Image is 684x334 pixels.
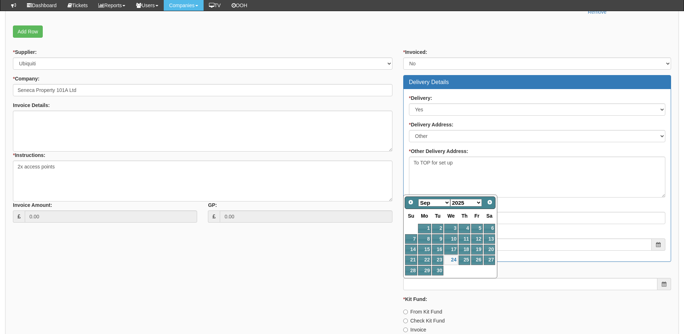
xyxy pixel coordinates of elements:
[409,148,468,155] label: Other Delivery Address:
[13,48,37,56] label: Supplier:
[487,199,493,205] span: Next
[432,234,443,244] a: 9
[484,234,495,244] a: 13
[403,319,408,323] input: Check Kit Fund
[418,266,431,275] a: 29
[405,245,417,254] a: 14
[418,255,431,265] a: 22
[403,48,427,56] label: Invoiced:
[484,255,495,265] a: 27
[405,234,417,244] a: 7
[484,245,495,254] a: 20
[459,255,470,265] a: 25
[409,94,432,102] label: Delivery:
[484,224,495,233] a: 6
[459,234,470,244] a: 11
[405,255,417,265] a: 21
[13,75,39,82] label: Company:
[13,25,43,38] a: Add Row
[471,224,483,233] a: 5
[459,224,470,233] a: 4
[409,121,453,128] label: Delivery Address:
[13,102,50,109] label: Invoice Details:
[418,245,431,254] a: 15
[432,224,443,233] a: 2
[403,310,408,314] input: From Kit Fund
[471,234,483,244] a: 12
[444,245,458,254] a: 17
[588,9,606,15] a: Remove
[406,198,416,208] a: Prev
[418,224,431,233] a: 1
[447,213,455,219] span: Wednesday
[459,245,470,254] a: 18
[403,326,426,333] label: Invoice
[409,79,665,85] h3: Delivery Details
[408,199,414,205] span: Prev
[432,255,443,265] a: 23
[432,266,443,275] a: 30
[471,245,483,254] a: 19
[403,317,445,324] label: Check Kit Fund
[474,213,479,219] span: Friday
[13,201,52,209] label: Invoice Amount:
[403,296,427,303] label: Kit Fund:
[408,213,414,219] span: Sunday
[208,201,217,209] label: GP:
[13,152,45,159] label: Instructions:
[405,266,417,275] a: 28
[461,213,467,219] span: Thursday
[444,255,458,265] a: 24
[471,255,483,265] a: 26
[444,224,458,233] a: 3
[487,213,493,219] span: Saturday
[432,245,443,254] a: 16
[403,308,442,315] label: From Kit Fund
[435,213,441,219] span: Tuesday
[444,234,458,244] a: 10
[403,328,408,332] input: Invoice
[418,234,431,244] a: 8
[421,213,428,219] span: Monday
[485,198,495,208] a: Next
